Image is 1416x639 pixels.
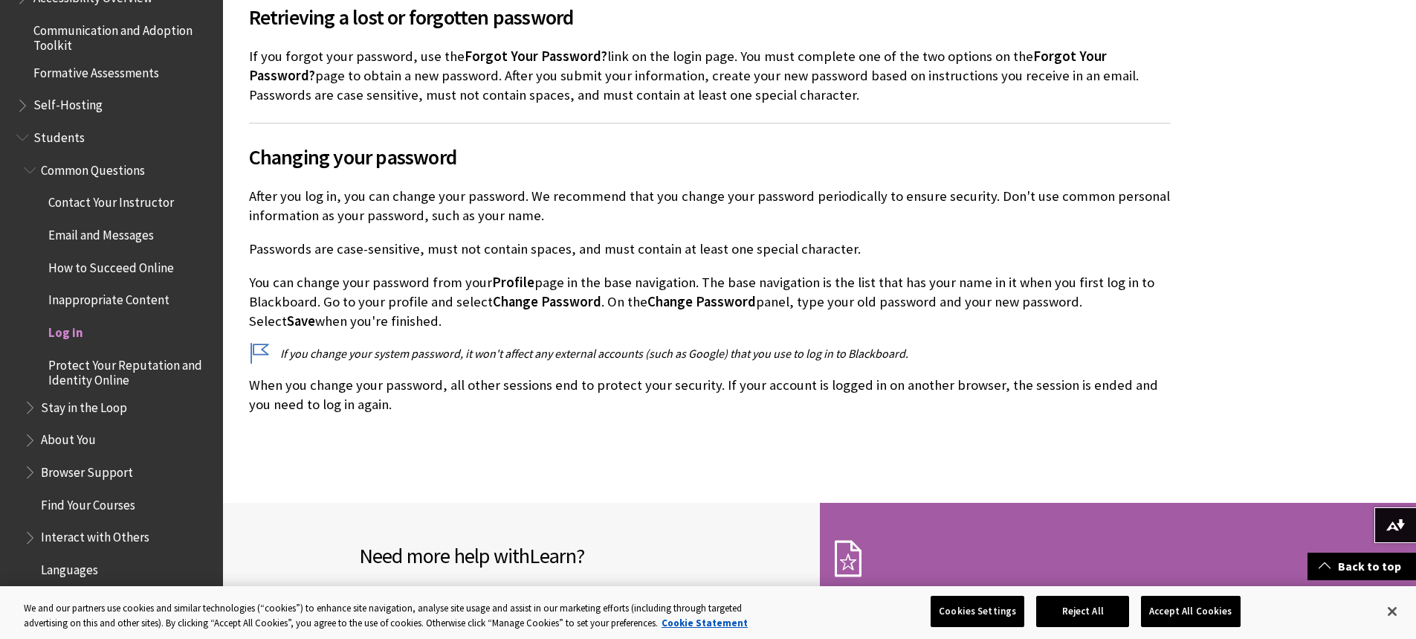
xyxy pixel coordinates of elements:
[48,190,174,211] span: Contact Your Instructor
[41,428,96,448] span: About You
[835,581,1281,612] h2: Follow this page!
[48,255,174,275] span: How to Succeed Online
[41,525,149,545] span: Interact with Others
[48,320,83,340] span: Log in
[249,48,1107,84] span: Forgot Your Password?
[41,557,98,577] span: Languages
[835,540,861,577] img: Subscription Icon
[931,596,1024,627] button: Cookies Settings
[33,125,85,145] span: Students
[249,141,1171,173] span: Changing your password
[359,540,805,571] h2: Need more help with ?
[287,312,315,330] span: Save
[249,1,1171,33] span: Retrieving a lost or forgotten password
[33,60,159,80] span: Formative Assessments
[41,460,133,480] span: Browser Support
[1036,596,1129,627] button: Reject All
[41,158,145,178] span: Common Questions
[249,376,1171,414] p: When you change your password, all other sessions end to protect your security. If your account i...
[1307,553,1416,580] a: Back to top
[249,273,1171,332] p: You can change your password from your page in the base navigation. The base navigation is the li...
[41,492,135,513] span: Find Your Courses
[33,18,213,53] span: Communication and Adoption Toolkit
[465,48,607,65] span: Forgot Your Password?
[249,187,1171,225] p: After you log in, you can change your password. We recommend that you change your password period...
[33,93,103,113] span: Self-Hosting
[48,222,154,243] span: Email and Messages
[249,240,1171,259] p: Passwords are case-sensitive, must not contain spaces, and must contain at least one special char...
[493,293,601,310] span: Change Password
[48,353,213,388] span: Protect Your Reputation and Identity Online
[24,601,779,630] div: We and our partners use cookies and similar technologies (“cookies”) to enhance site navigation, ...
[1376,595,1409,628] button: Close
[1141,596,1240,627] button: Accept All Cookies
[492,274,534,291] span: Profile
[249,345,1171,362] p: If you change your system password, it won't affect any external accounts (such as Google) that y...
[41,395,127,415] span: Stay in the Loop
[249,47,1171,106] p: If you forgot your password, use the link on the login page. You must complete one of the two opt...
[662,617,748,629] a: More information about your privacy, opens in a new tab
[647,293,756,310] span: Change Password
[48,288,169,308] span: Inappropriate Content
[529,542,576,569] span: Learn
